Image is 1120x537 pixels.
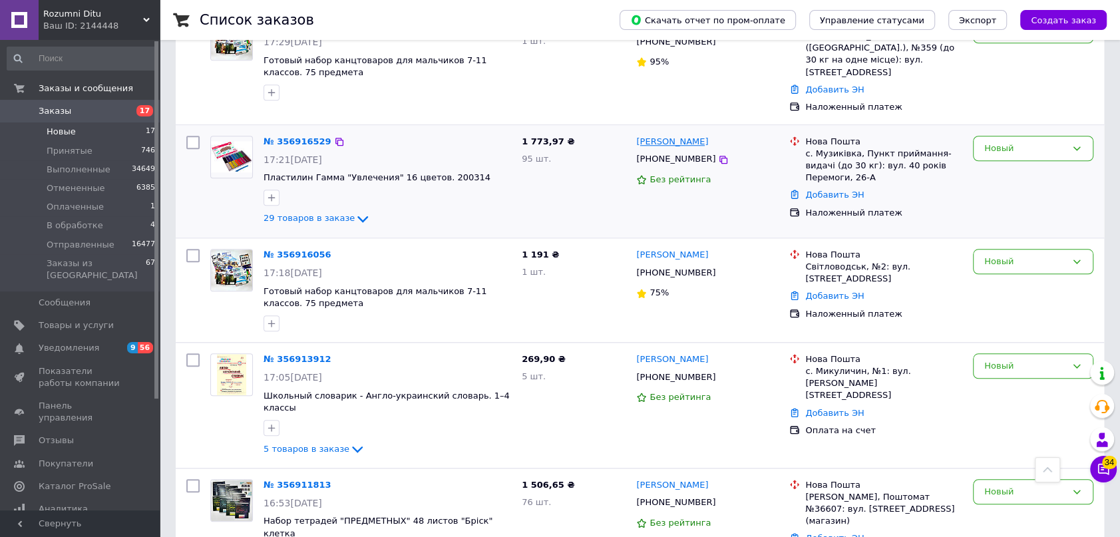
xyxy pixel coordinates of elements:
span: [PHONE_NUMBER] [636,154,715,164]
img: Фото товару [211,141,252,172]
a: Добавить ЭН [805,408,864,418]
span: 17:05[DATE] [264,372,322,383]
a: Добавить ЭН [805,190,864,200]
span: 5 товаров в заказе [264,443,349,453]
div: Нова Пошта [805,136,962,148]
span: 34649 [132,164,155,176]
span: 9 [127,342,138,353]
span: 5 шт. [522,371,546,381]
button: Создать заказ [1020,10,1107,30]
span: Заказы из [GEOGRAPHIC_DATA] [47,258,146,281]
span: 17:29[DATE] [264,37,322,47]
span: Оплаченные [47,201,104,213]
span: [PHONE_NUMBER] [636,497,715,507]
span: Rozumni Ditu [43,8,143,20]
a: № 356916529 [264,136,331,146]
span: 1 773,97 ₴ [522,136,574,146]
a: Фото товару [210,249,253,291]
span: 95% [650,57,669,67]
span: 1 шт. [522,36,546,46]
a: [PERSON_NAME] [636,353,708,366]
a: Фото товару [210,353,253,396]
a: Создать заказ [1007,15,1107,25]
span: 76 шт. [522,497,551,507]
div: [PERSON_NAME], Поштомат №36607: вул. [STREET_ADDRESS] (магазин) [805,491,962,528]
span: 4 [150,220,155,232]
a: [PERSON_NAME] [636,479,708,492]
div: Ваш ID: 2144448 [43,20,160,32]
a: Готовый набор канцтоваров для мальчиков 7-11 классов. 75 предмета [264,286,486,309]
a: Фото товару [210,136,253,178]
span: Управление статусами [820,15,924,25]
div: Світловодськ, №2: вул. [STREET_ADDRESS] [805,261,962,285]
span: 67 [146,258,155,281]
span: Принятые [47,145,93,157]
span: Каталог ProSale [39,480,110,492]
h1: Список заказов [200,12,314,28]
div: с. Микуличин, №1: вул. [PERSON_NAME][STREET_ADDRESS] [805,365,962,402]
div: Наложенный платеж [805,101,962,113]
a: 5 товаров в заказе [264,443,365,453]
span: 17 [146,126,155,138]
span: Заказы [39,105,71,117]
a: Школьный словарик - Англо-украинский словарь. 1–4 классы [264,391,510,413]
span: 269,90 ₴ [522,354,566,364]
a: Фото товару [210,479,253,522]
span: 56 [138,342,153,353]
span: 16:53[DATE] [264,498,322,508]
span: 1 191 ₴ [522,250,559,260]
span: Товары и услуги [39,319,114,331]
a: [PERSON_NAME] [636,249,708,262]
a: Добавить ЭН [805,291,864,301]
a: № 356913912 [264,354,331,364]
a: 29 товаров в заказе [264,213,371,223]
span: Экспорт [959,15,996,25]
span: Выполненные [47,164,110,176]
div: Нова Пошта [805,353,962,365]
span: 746 [141,145,155,157]
div: Оплата на счет [805,425,962,437]
span: Аналитика [39,503,88,515]
span: Сообщения [39,297,91,309]
span: 16477 [132,239,155,251]
div: Новый [984,359,1066,373]
span: Отзывы [39,435,74,447]
span: 1 506,65 ₴ [522,480,574,490]
span: Панель управления [39,400,123,424]
span: 34 [1102,452,1117,465]
span: Заказы и сообщения [39,83,133,94]
a: Добавить ЭН [805,85,864,94]
div: Новый [984,255,1066,269]
a: Пластилин Гамма "Увлечения" 16 цветов. 200314 [264,172,490,182]
span: Показатели работы компании [39,365,123,389]
span: Новые [47,126,76,138]
button: Скачать отчет по пром-оплате [620,10,796,30]
span: 1 [150,201,155,213]
img: Фото товару [211,480,252,521]
span: 29 товаров в заказе [264,214,355,224]
a: № 356911813 [264,480,331,490]
span: 17:21[DATE] [264,154,322,165]
span: Отмененные [47,182,104,194]
img: Фото товару [211,250,252,291]
button: Чат с покупателем34 [1090,456,1117,482]
div: Наложенный платеж [805,308,962,320]
div: [GEOGRAPHIC_DATA] ([GEOGRAPHIC_DATA].), №359 (до 30 кг на одне місце): вул. [STREET_ADDRESS] [805,30,962,79]
img: Фото товару [217,354,246,395]
span: В обработке [47,220,103,232]
span: Покупатели [39,458,93,470]
a: № 356916056 [264,250,331,260]
span: 17 [136,105,153,116]
span: [PHONE_NUMBER] [636,37,715,47]
input: Поиск [7,47,156,71]
span: Без рейтинга [650,392,711,402]
span: Уведомления [39,342,99,354]
span: Создать заказ [1031,15,1096,25]
span: Без рейтинга [650,518,711,528]
div: Нова Пошта [805,479,962,491]
div: Наложенный платеж [805,207,962,219]
span: 1 шт. [522,267,546,277]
